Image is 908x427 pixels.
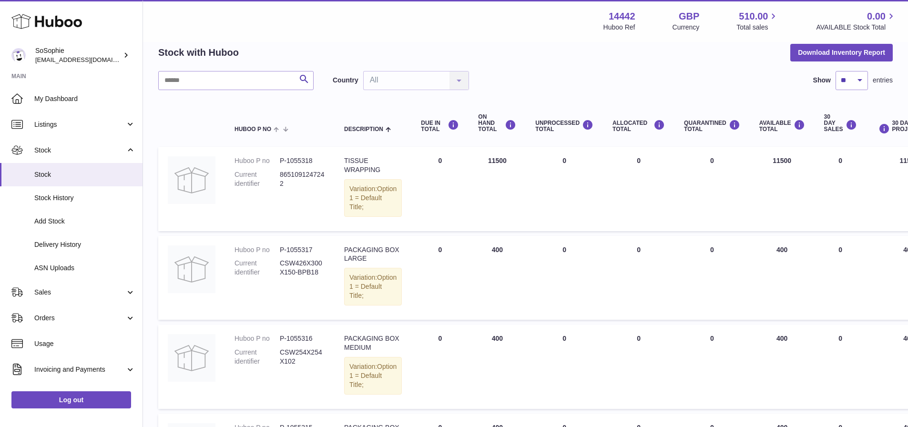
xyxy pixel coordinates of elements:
[684,120,740,132] div: QUARANTINED Total
[280,245,325,254] dd: P-1055317
[710,246,714,254] span: 0
[673,23,700,32] div: Currency
[349,363,397,388] span: Option 1 = Default Title;
[34,170,135,179] span: Stock
[235,170,280,188] dt: Current identifier
[280,334,325,343] dd: P-1055316
[344,334,402,352] div: PACKAGING BOX MEDIUM
[736,23,779,32] span: Total sales
[280,170,325,188] dd: 8651091247242
[235,126,271,132] span: Huboo P no
[411,236,469,320] td: 0
[526,325,603,408] td: 0
[603,325,674,408] td: 0
[867,10,886,23] span: 0.00
[411,147,469,231] td: 0
[11,48,26,62] img: internalAdmin-14442@internal.huboo.com
[168,245,215,293] img: product image
[603,236,674,320] td: 0
[873,76,893,85] span: entries
[478,114,516,133] div: ON HAND Total
[679,10,699,23] strong: GBP
[759,120,805,132] div: AVAILABLE Total
[739,10,768,23] span: 510.00
[469,147,526,231] td: 11500
[526,236,603,320] td: 0
[34,193,135,203] span: Stock History
[815,236,867,320] td: 0
[344,156,402,174] div: TISSUE WRAPPING
[235,259,280,277] dt: Current identifier
[34,146,125,155] span: Stock
[34,314,125,323] span: Orders
[235,334,280,343] dt: Huboo P no
[280,156,325,165] dd: P-1055318
[349,274,397,299] span: Option 1 = Default Title;
[824,114,857,133] div: 30 DAY SALES
[333,76,358,85] label: Country
[34,339,135,348] span: Usage
[344,179,402,217] div: Variation:
[34,94,135,103] span: My Dashboard
[34,240,135,249] span: Delivery History
[469,325,526,408] td: 400
[750,147,815,231] td: 11500
[34,365,125,374] span: Invoicing and Payments
[526,147,603,231] td: 0
[813,76,831,85] label: Show
[35,56,140,63] span: [EMAIL_ADDRESS][DOMAIN_NAME]
[815,325,867,408] td: 0
[34,288,125,297] span: Sales
[235,156,280,165] dt: Huboo P no
[816,23,897,32] span: AVAILABLE Stock Total
[535,120,593,132] div: UNPROCESSED Total
[35,46,121,64] div: SoSophie
[34,264,135,273] span: ASN Uploads
[815,147,867,231] td: 0
[280,348,325,366] dd: CSW254X254X102
[168,156,215,204] img: product image
[158,46,239,59] h2: Stock with Huboo
[612,120,665,132] div: ALLOCATED Total
[750,325,815,408] td: 400
[816,10,897,32] a: 0.00 AVAILABLE Stock Total
[750,236,815,320] td: 400
[603,147,674,231] td: 0
[344,357,402,395] div: Variation:
[710,157,714,164] span: 0
[235,348,280,366] dt: Current identifier
[736,10,779,32] a: 510.00 Total sales
[280,259,325,277] dd: CSW426X300X150-BPB18
[790,44,893,61] button: Download Inventory Report
[710,335,714,342] span: 0
[344,126,383,132] span: Description
[34,217,135,226] span: Add Stock
[34,120,125,129] span: Listings
[469,236,526,320] td: 400
[603,23,635,32] div: Huboo Ref
[168,334,215,382] img: product image
[349,185,397,211] span: Option 1 = Default Title;
[344,268,402,305] div: Variation:
[344,245,402,264] div: PACKAGING BOX LARGE
[235,245,280,254] dt: Huboo P no
[609,10,635,23] strong: 14442
[411,325,469,408] td: 0
[11,391,131,408] a: Log out
[421,120,459,132] div: DUE IN TOTAL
